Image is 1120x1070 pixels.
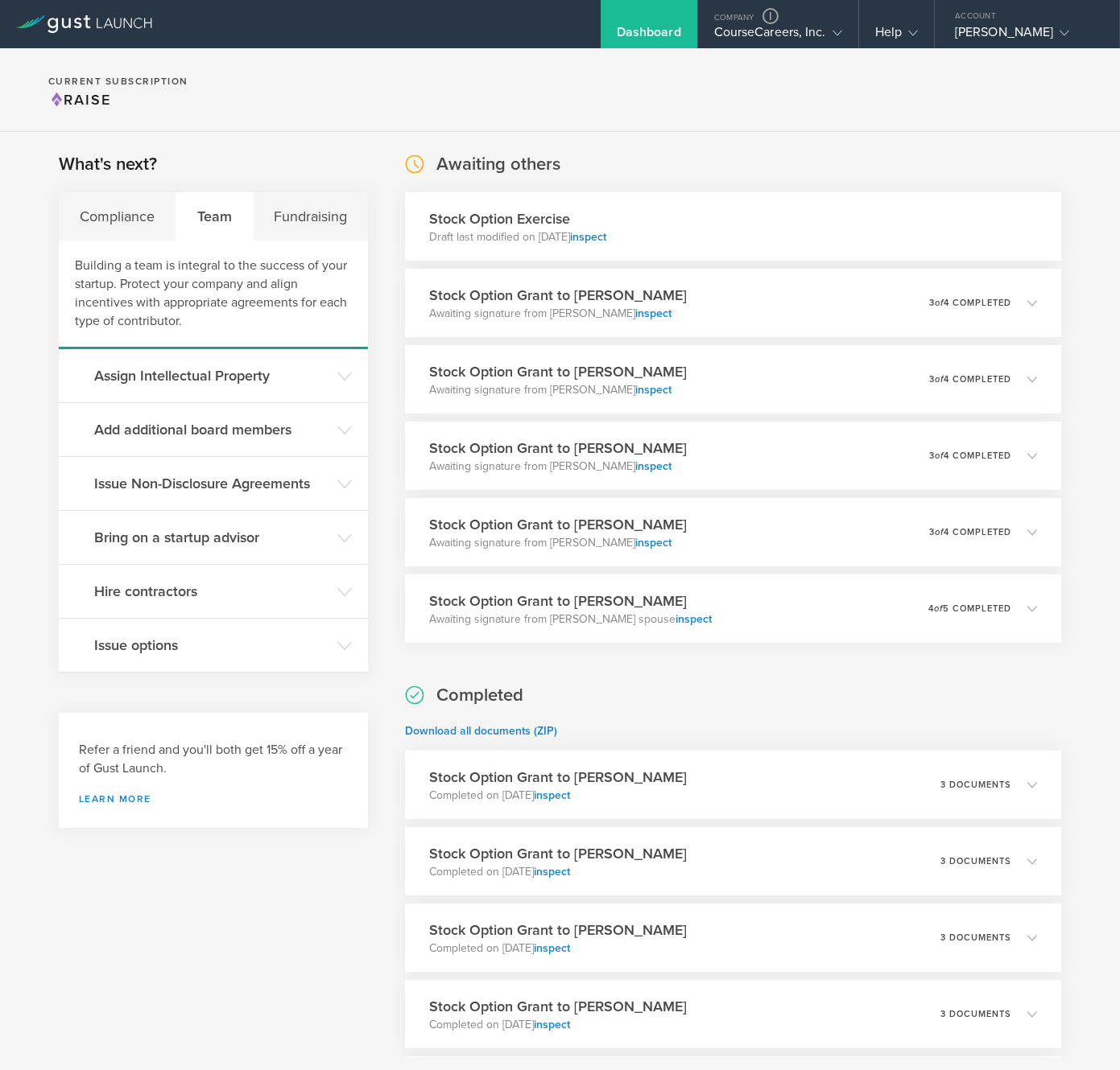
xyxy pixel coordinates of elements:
[79,794,348,804] a: Learn more
[955,24,1092,48] div: [PERSON_NAME]
[429,361,687,382] h3: Stock Option Grant to [PERSON_NAME]
[676,612,712,626] a: inspect
[429,459,687,475] p: Awaiting signature from [PERSON_NAME]
[94,419,329,440] h3: Add additional board members
[48,76,188,86] h2: Current Subscription
[929,451,1011,460] p: 3 4 completed
[935,527,944,537] em: of
[534,941,570,955] a: inspect
[934,603,943,614] em: of
[59,153,157,176] h2: What's next?
[935,374,944,385] em: of
[935,298,944,308] em: of
[429,306,687,322] p: Awaiting signature from [PERSON_NAME]
[429,382,687,398] p: Awaiting signature from [PERSON_NAME]
[254,192,369,241] div: Fundraising
[940,780,1011,789] p: 3 documents
[429,229,606,245] p: Draft last modified on [DATE]
[429,208,606,229] h3: Stock Option Exercise
[929,298,1011,307] p: 3 4 completed
[436,153,560,176] h2: Awaiting others
[429,864,687,880] p: Completed on [DATE]
[429,438,687,459] h3: Stock Option Grant to [PERSON_NAME]
[940,857,1011,866] p: 3 documents
[1039,993,1120,1070] iframe: Chat Widget
[940,1010,1011,1019] p: 3 documents
[429,767,687,788] h3: Stock Option Grant to [PERSON_NAME]
[929,528,1011,537] p: 3 4 completed
[570,230,606,244] a: inspect
[429,285,687,306] h3: Stock Option Grant to [PERSON_NAME]
[429,920,687,940] h3: Stock Option Grant to [PERSON_NAME]
[429,996,687,1017] h3: Stock Option Grant to [PERSON_NAME]
[429,843,687,864] h3: Stock Option Grant to [PERSON_NAME]
[59,192,176,241] div: Compliance
[79,741,348,778] h3: Refer a friend and you'll both get 15% off a year of Gust Launch.
[94,527,329,548] h3: Bring on a startup advisor
[534,788,570,802] a: inspect
[534,865,570,879] a: inspect
[928,604,1011,613] p: 4 5 completed
[436,684,523,707] h2: Completed
[617,24,681,48] div: Dashboard
[405,724,557,738] a: Download all documents (ZIP)
[429,788,687,804] p: Completed on [DATE]
[94,365,329,386] h3: Assign Intellectual Property
[94,473,329,494] h3: Issue Non-Disclosure Agreements
[94,581,329,602] h3: Hire contractors
[176,192,254,241] div: Team
[875,24,918,48] div: Help
[429,514,687,535] h3: Stock Option Grant to [PERSON_NAME]
[635,536,672,549] a: inspect
[94,635,329,656] h3: Issue options
[59,241,368,349] div: Building a team is integral to the success of your startup. Protect your company and align incent...
[935,451,944,461] em: of
[534,1018,570,1031] a: inspect
[940,933,1011,942] p: 3 documents
[635,383,672,397] a: inspect
[635,459,672,473] a: inspect
[929,375,1011,384] p: 3 4 completed
[635,307,672,320] a: inspect
[429,535,687,551] p: Awaiting signature from [PERSON_NAME]
[429,611,712,628] p: Awaiting signature from [PERSON_NAME] spouse
[429,940,687,957] p: Completed on [DATE]
[429,1017,687,1033] p: Completed on [DATE]
[714,24,842,48] div: CourseCareers, Inc.
[429,591,712,611] h3: Stock Option Grant to [PERSON_NAME]
[48,91,111,109] span: Raise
